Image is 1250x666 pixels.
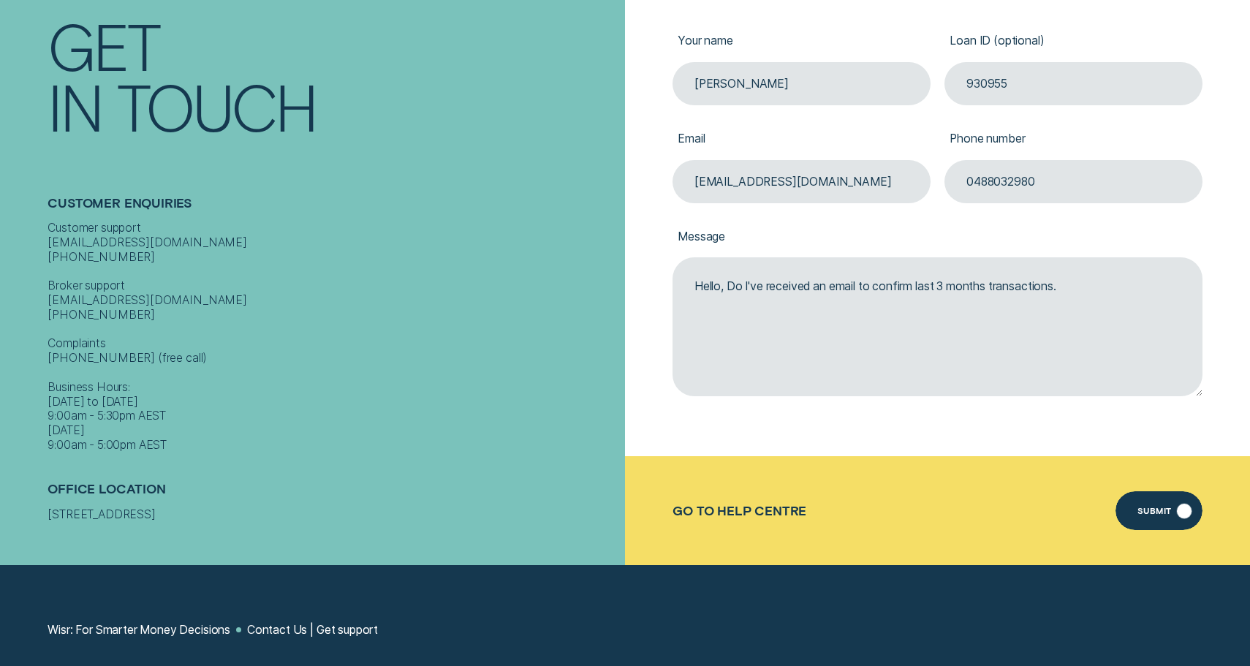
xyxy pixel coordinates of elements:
[48,194,618,220] h2: Customer Enquiries
[48,507,618,522] div: [STREET_ADDRESS]
[48,15,159,76] div: Get
[48,623,230,637] a: Wisr: For Smarter Money Decisions
[48,15,618,137] h1: Get In Touch
[48,481,618,507] h2: Office Location
[673,22,930,62] label: Your name
[117,76,316,137] div: Touch
[673,503,806,518] a: Go to Help Centre
[944,22,1202,62] label: Loan ID (optional)
[673,120,930,160] label: Email
[247,623,378,637] a: Contact Us | Get support
[1115,491,1202,530] button: Submit
[48,221,618,453] div: Customer support [EMAIL_ADDRESS][DOMAIN_NAME] [PHONE_NUMBER] Broker support [EMAIL_ADDRESS][DOMAI...
[673,218,1202,258] label: Message
[673,257,1202,396] textarea: Hello, Do I've received an email to confirm last 3 months transactions.
[944,120,1202,160] label: Phone number
[48,76,102,137] div: In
